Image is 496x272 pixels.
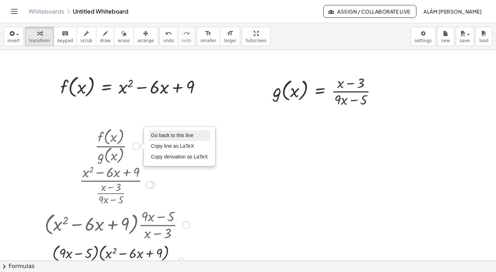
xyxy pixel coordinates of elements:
span: draw [100,38,111,43]
span: Copy derivation as LaTeX [151,154,208,160]
span: Assign / Collaborate Live [329,8,410,15]
i: keyboard [62,29,69,38]
span: save [460,38,470,43]
button: draw [96,27,115,46]
span: new [441,38,450,43]
span: Alám [PERSON_NAME] [424,8,482,15]
span: smaller [201,38,216,43]
span: Go back to this line [151,132,193,138]
button: transform [25,27,54,46]
button: Alám [PERSON_NAME] [418,5,487,18]
span: Copy line as LaTeX [151,143,194,149]
span: undo [163,38,174,43]
button: redoredo [178,27,195,46]
i: undo [165,29,172,38]
i: format_size [227,29,233,38]
span: larger [224,38,236,43]
i: redo [183,29,190,38]
button: undoundo [160,27,178,46]
span: insert [7,38,20,43]
span: fullscreen [246,38,266,43]
button: arrange [133,27,158,46]
span: arrange [137,38,154,43]
button: erase [114,27,133,46]
span: erase [118,38,130,43]
button: format_sizesmaller [197,27,220,46]
button: new [437,27,454,46]
button: fullscreen [242,27,270,46]
button: load [475,27,492,46]
span: settings [415,38,432,43]
span: redo [182,38,191,43]
button: keyboardkeypad [54,27,77,46]
button: Assign / Collaborate Live [323,5,416,18]
button: scrub [77,27,96,46]
span: scrub [81,38,92,43]
button: Toggle navigation [9,6,20,17]
span: keypad [57,38,73,43]
span: transform [29,38,50,43]
a: Whiteboards [29,8,64,15]
button: settings [411,27,436,46]
button: format_sizelarger [220,27,240,46]
button: save [456,27,474,46]
i: format_size [205,29,212,38]
span: load [479,38,489,43]
button: insert [4,27,24,46]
